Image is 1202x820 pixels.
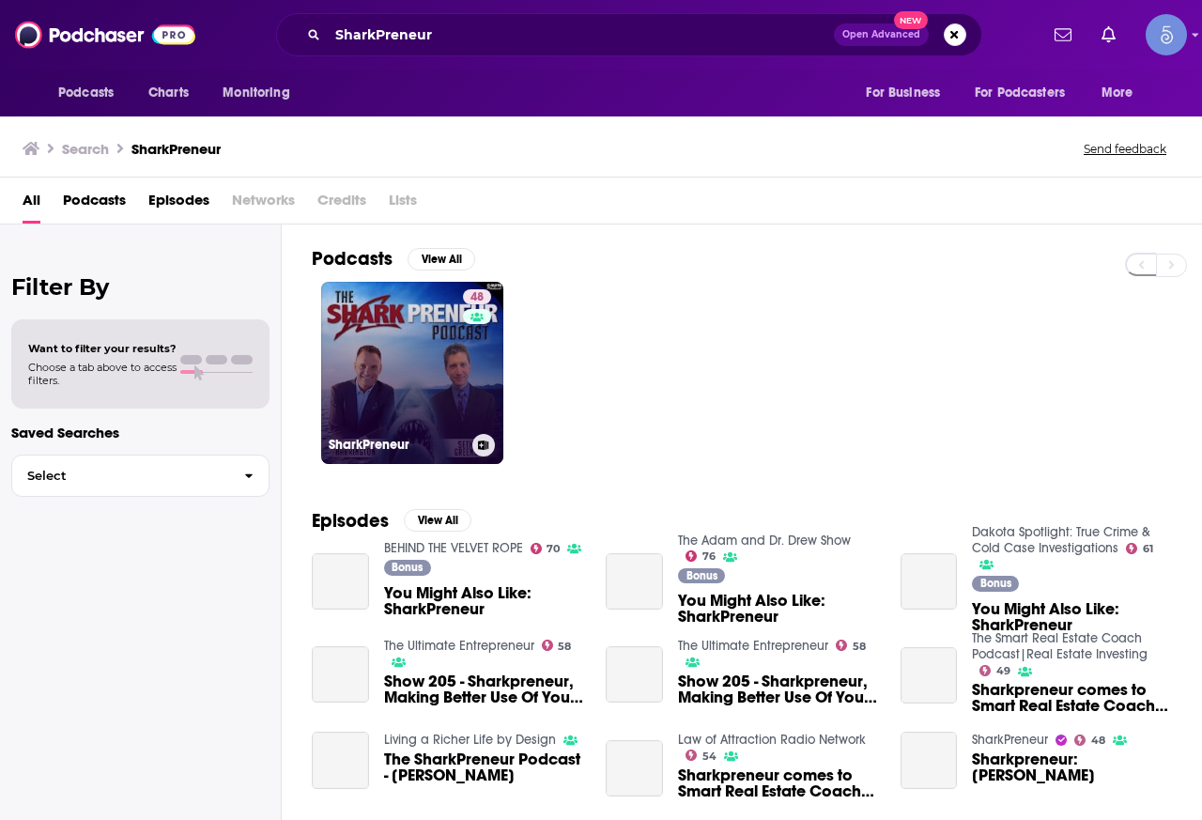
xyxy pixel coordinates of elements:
[853,75,963,111] button: open menu
[834,23,929,46] button: Open AdvancedNew
[136,75,200,111] a: Charts
[63,185,126,224] a: Podcasts
[312,646,369,704] a: Show 205 - Sharkpreneur, Making Better Use Of Your Time
[979,665,1010,676] a: 49
[1102,80,1133,106] span: More
[901,732,958,789] a: Sharkpreneur: Tucker Bearden
[972,751,1172,783] a: Sharkpreneur: Tucker Bearden
[547,545,560,553] span: 70
[312,247,475,271] a: PodcastsView All
[678,732,866,748] a: Law of Attraction Radio Network
[12,470,229,482] span: Select
[321,282,503,464] a: 48SharkPreneur
[686,550,716,562] a: 76
[463,289,491,304] a: 48
[209,75,314,111] button: open menu
[558,642,571,651] span: 58
[58,80,114,106] span: Podcasts
[384,540,523,556] a: BEHIND THE VELVET ROPE
[28,361,177,387] span: Choose a tab above to access filters.
[678,767,878,799] span: Sharkpreneur comes to Smart Real Estate Coach Podcast, with [PERSON_NAME]
[384,732,556,748] a: Living a Richer Life by Design
[1143,545,1153,553] span: 61
[232,185,295,224] span: Networks
[866,80,940,106] span: For Business
[606,740,663,797] a: Sharkpreneur comes to Smart Real Estate Coach Podcast, with Seth Greene
[972,601,1172,633] a: You Might Also Like: SharkPreneur
[972,682,1172,714] span: Sharkpreneur comes to Smart Real Estate Coach Podcast, with [PERSON_NAME]
[384,673,584,705] a: Show 205 - Sharkpreneur, Making Better Use Of Your Time
[963,75,1092,111] button: open menu
[901,553,958,611] a: You Might Also Like: SharkPreneur
[15,17,195,53] img: Podchaser - Follow, Share and Rate Podcasts
[686,750,717,761] a: 54
[28,342,177,355] span: Want to filter your results?
[317,185,366,224] span: Credits
[1146,14,1187,55] img: User Profile
[1146,14,1187,55] span: Logged in as Spiral5-G1
[408,248,475,271] button: View All
[1146,14,1187,55] button: Show profile menu
[531,543,561,554] a: 70
[972,682,1172,714] a: Sharkpreneur comes to Smart Real Estate Coach Podcast, with Seth Greene
[384,751,584,783] span: The SharkPreneur Podcast - [PERSON_NAME]
[972,732,1048,748] a: SharkPreneur
[312,553,369,611] a: You Might Also Like: SharkPreneur
[678,673,878,705] a: Show 205 - Sharkpreneur, Making Better Use Of Your Time
[11,455,270,497] button: Select
[312,247,393,271] h2: Podcasts
[276,13,982,56] div: Search podcasts, credits, & more...
[329,437,465,453] h3: SharkPreneur
[606,553,663,611] a: You Might Also Like: SharkPreneur
[223,80,289,106] span: Monitoring
[392,562,423,573] span: Bonus
[975,80,1065,106] span: For Podcasters
[972,630,1148,662] a: The Smart Real Estate Coach Podcast|Real Estate Investing
[996,667,1010,675] span: 49
[678,638,828,654] a: The Ultimate Entrepreneur
[1088,75,1157,111] button: open menu
[45,75,138,111] button: open menu
[853,642,866,651] span: 58
[1126,543,1153,554] a: 61
[384,751,584,783] a: The SharkPreneur Podcast - Jonathan Krueger
[312,509,471,533] a: EpisodesView All
[11,424,270,441] p: Saved Searches
[384,585,584,617] a: You Might Also Like: SharkPreneur
[842,30,920,39] span: Open Advanced
[23,185,40,224] a: All
[404,509,471,532] button: View All
[1094,19,1123,51] a: Show notifications dropdown
[678,767,878,799] a: Sharkpreneur comes to Smart Real Estate Coach Podcast, with Seth Greene
[11,273,270,301] h2: Filter By
[542,640,572,651] a: 58
[312,509,389,533] h2: Episodes
[702,752,717,761] span: 54
[1047,19,1079,51] a: Show notifications dropdown
[1078,141,1172,157] button: Send feedback
[686,570,717,581] span: Bonus
[894,11,928,29] span: New
[678,593,878,625] a: You Might Also Like: SharkPreneur
[389,185,417,224] span: Lists
[1091,736,1105,745] span: 48
[384,638,534,654] a: The Ultimate Entrepreneur
[62,140,109,158] h3: Search
[678,533,851,549] a: The Adam and Dr. Drew Show
[702,552,716,561] span: 76
[148,185,209,224] a: Episodes
[606,646,663,704] a: Show 205 - Sharkpreneur, Making Better Use Of Your Time
[980,578,1011,589] span: Bonus
[972,751,1172,783] span: Sharkpreneur: [PERSON_NAME]
[972,524,1150,556] a: Dakota Spotlight: True Crime & Cold Case Investigations
[1074,735,1105,746] a: 48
